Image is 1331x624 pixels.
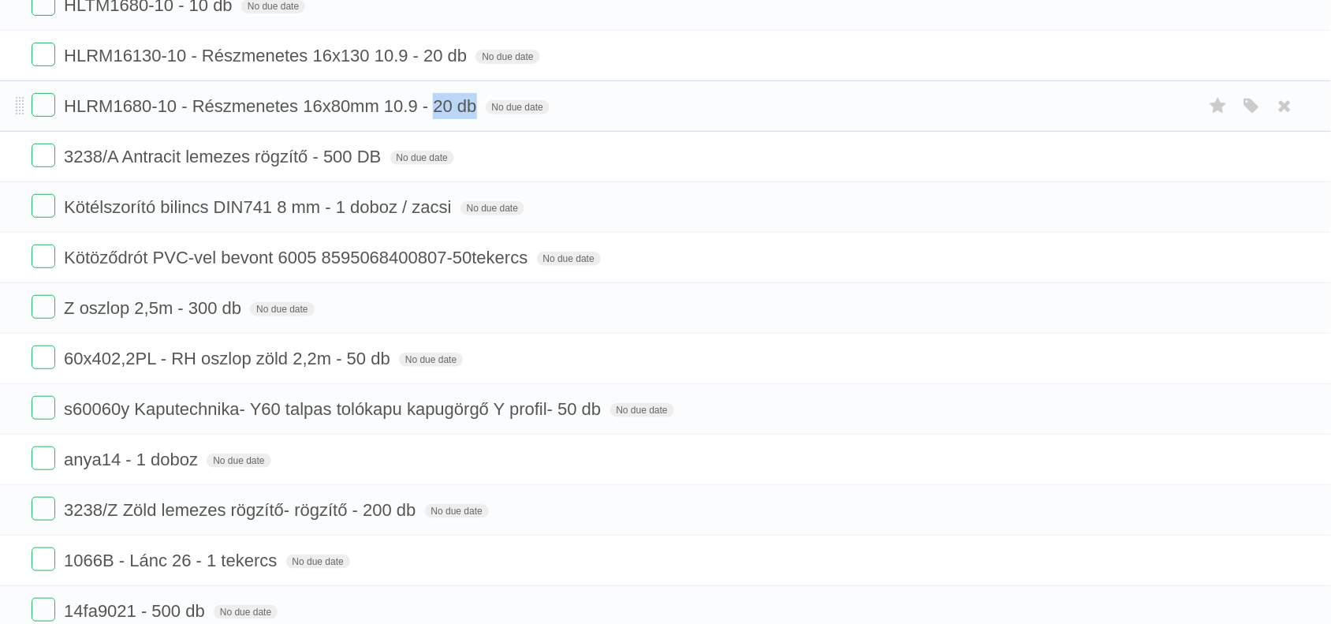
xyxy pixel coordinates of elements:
[486,100,550,114] span: No due date
[64,500,419,520] span: 3238/Z Zöld lemezes rögzítő- rögzítő - 200 db
[64,298,245,318] span: Z oszlop 2,5m - 300 db
[64,197,456,217] span: Kötélszorító bilincs DIN741 8 mm - 1 doboz / zacsi
[64,551,281,570] span: 1066B - Lánc 26 - 1 tekercs
[32,93,55,117] label: Done
[460,201,524,215] span: No due date
[32,295,55,319] label: Done
[475,50,539,64] span: No due date
[32,144,55,167] label: Done
[64,349,394,368] span: 60x402,2PL - RH oszlop zöld 2,2m - 50 db
[537,252,601,266] span: No due date
[32,547,55,571] label: Done
[32,43,55,66] label: Done
[399,353,463,367] span: No due date
[610,403,674,417] span: No due date
[390,151,454,165] span: No due date
[32,245,55,268] label: Done
[32,396,55,420] label: Done
[32,194,55,218] label: Done
[64,46,471,65] span: HLRM16130-10 - Részmenetes 16x130 10.9 - 20 db
[425,504,489,518] span: No due date
[64,399,605,419] span: s60060y Kaputechnika- Y60 talpas tolókapu kapugörgő Y profil- 50 db
[1203,93,1233,119] label: Star task
[64,147,385,166] span: 3238/A Antracit lemezes rögzítő - 500 DB
[32,346,55,369] label: Done
[64,601,209,621] span: 14fa9021 - 500 db
[64,450,202,469] span: anya14 - 1 doboz
[32,598,55,622] label: Done
[250,302,314,316] span: No due date
[64,96,480,116] span: HLRM1680-10 - Részmenetes 16x80mm 10.9 - 20 db
[286,555,350,569] span: No due date
[214,605,278,619] span: No due date
[64,248,531,267] span: Kötöződrót PVC-vel bevont 6005 8595068400807-50tekercs
[32,447,55,470] label: Done
[207,454,270,468] span: No due date
[32,497,55,521] label: Done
